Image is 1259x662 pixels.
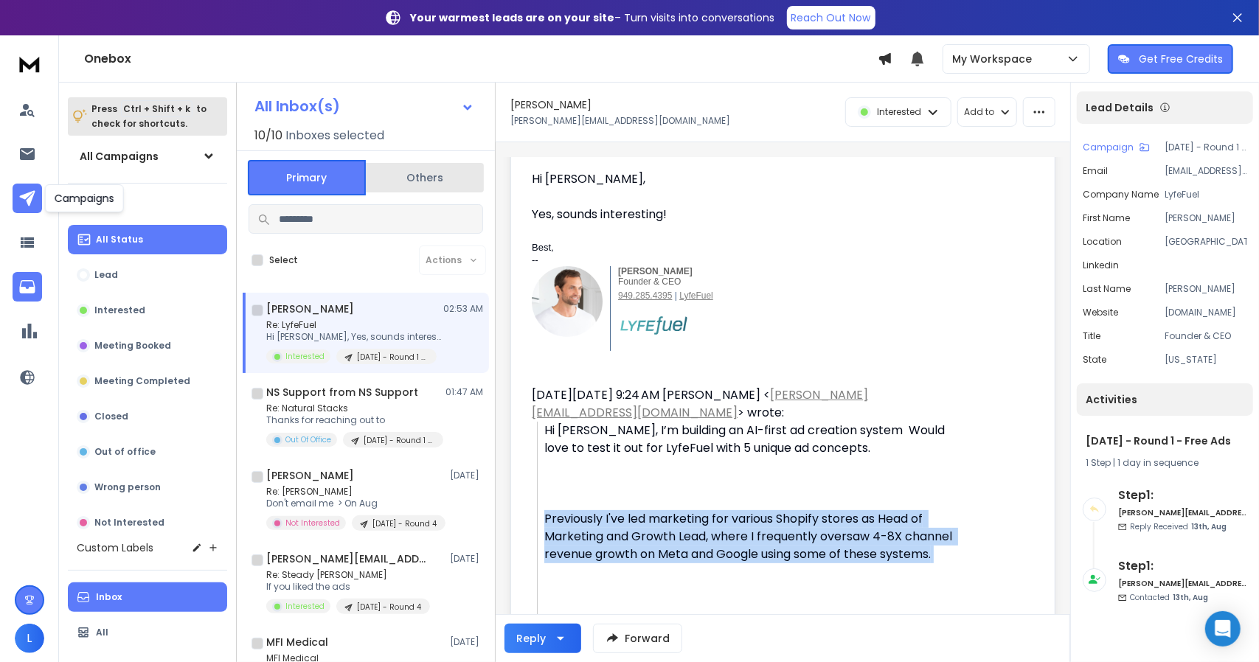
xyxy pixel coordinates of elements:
[266,551,429,566] h1: [PERSON_NAME][EMAIL_ADDRESS][DOMAIN_NAME]
[94,304,145,316] p: Interested
[68,331,227,360] button: Meeting Booked
[1165,330,1247,342] p: Founder & CEO
[450,636,483,648] p: [DATE]
[510,97,592,112] h1: [PERSON_NAME]
[787,6,875,29] a: Reach Out Now
[679,290,713,301] a: LyfeFuel
[285,601,325,612] p: Interested
[964,106,994,118] p: Add to
[510,115,730,127] p: [PERSON_NAME][EMAIL_ADDRESS][DOMAIN_NAME]
[68,366,227,396] button: Meeting Completed
[94,340,171,352] p: Meeting Booked
[248,160,366,195] button: Primary
[285,127,384,144] h3: Inboxes selected
[1083,283,1131,295] p: Last Name
[94,411,128,422] p: Closed
[1130,592,1208,603] p: Contacted
[411,10,615,25] strong: Your warmest leads are on your site
[1083,236,1122,248] p: location
[450,470,483,481] p: [DATE]
[285,518,340,529] p: Not Interested
[1086,433,1244,448] h1: [DATE] - Round 1 - Free Ads
[1118,507,1247,518] h6: [PERSON_NAME][EMAIL_ADDRESS][DOMAIN_NAME]
[450,553,483,565] p: [DATE]
[266,498,443,509] p: Don't email me > On Aug
[1083,142,1150,153] button: Campaign
[68,260,227,290] button: Lead
[96,627,108,638] p: All
[504,624,581,653] button: Reply
[443,303,483,315] p: 02:53 AM
[1083,354,1106,366] p: State
[68,195,227,216] h3: Filters
[94,269,118,281] p: Lead
[77,540,153,555] h3: Custom Labels
[68,142,227,171] button: All Campaigns
[1083,330,1100,342] p: title
[357,352,428,363] p: [DATE] - Round 1 - Free Ads
[532,241,963,254] p: Best,
[266,385,418,400] h1: NS Support from NS Support
[285,434,331,445] p: Out Of Office
[80,149,159,164] h1: All Campaigns
[411,10,775,25] p: – Turn visits into conversations
[357,602,421,613] p: [DATE] - Round 4
[618,266,693,276] b: [PERSON_NAME]
[266,319,443,331] p: Re: LyfeFuel
[15,624,44,653] button: L
[1077,383,1253,416] div: Activities
[532,386,868,421] a: [PERSON_NAME][EMAIL_ADDRESS][DOMAIN_NAME]
[285,351,325,362] p: Interested
[532,386,963,422] div: [DATE][DATE] 9:24 AM [PERSON_NAME] < > wrote:
[91,102,207,131] p: Press to check for shortcuts.
[266,414,443,426] p: Thanks for reaching out to
[94,446,156,458] p: Out of office
[266,569,430,581] p: Re: Steady [PERSON_NAME]
[532,254,963,266] p: --
[94,375,190,387] p: Meeting Completed
[1118,487,1247,504] h6: Step 1 :
[618,315,689,336] img: AIorK4wJP8fLrhBw0903GpdeOlKMarD-3Jlo9s8O0_VbMzQ51Yuc_GrWLY4ExR0YDwpnD3-rUy6npAUNvEIh
[266,468,354,483] h1: [PERSON_NAME]
[266,635,328,649] h1: MFI Medical
[68,508,227,537] button: Not Interested
[952,52,1038,66] p: My Workspace
[1086,457,1244,469] div: |
[877,106,921,118] p: Interested
[94,481,161,493] p: Wrong person
[1205,611,1241,647] div: Open Intercom Messenger
[1086,100,1154,115] p: Lead Details
[1165,189,1247,201] p: LyfeFuel
[1191,521,1227,532] span: 13th, Aug
[1173,592,1208,603] span: 13th, Aug
[1086,456,1111,469] span: 1 Step
[1083,212,1130,224] p: First Name
[68,473,227,502] button: Wrong person
[532,206,963,223] div: Yes, sounds interesting!
[243,91,486,121] button: All Inbox(s)
[445,386,483,398] p: 01:47 AM
[1165,307,1247,318] p: [DOMAIN_NAME]
[269,254,298,266] label: Select
[15,50,44,77] img: logo
[516,631,546,646] div: Reply
[675,290,677,301] span: |
[266,486,443,498] p: Re: [PERSON_NAME]
[1083,189,1159,201] p: Company Name
[1165,142,1247,153] p: [DATE] - Round 1 - Free Ads
[266,331,443,343] p: Hi [PERSON_NAME], Yes, sounds interesting!
[45,184,124,212] div: Campaigns
[1165,212,1247,224] p: [PERSON_NAME]
[1130,521,1227,532] p: Reply Received
[618,276,681,287] span: Founder & CEO
[532,266,603,337] img: AIorK4y7fDdysEz71zisKZK4ewDFdoGbmFzWQLK8Fm5JLQbD51ie36bLeXMy_h2yjwNpR-AZ4AIebXmf5ZLu
[68,402,227,431] button: Closed
[254,99,340,114] h1: All Inbox(s)
[1083,259,1119,271] p: linkedin
[68,296,227,325] button: Interested
[1165,165,1247,177] p: [EMAIL_ADDRESS][DOMAIN_NAME]
[1083,165,1108,177] p: Email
